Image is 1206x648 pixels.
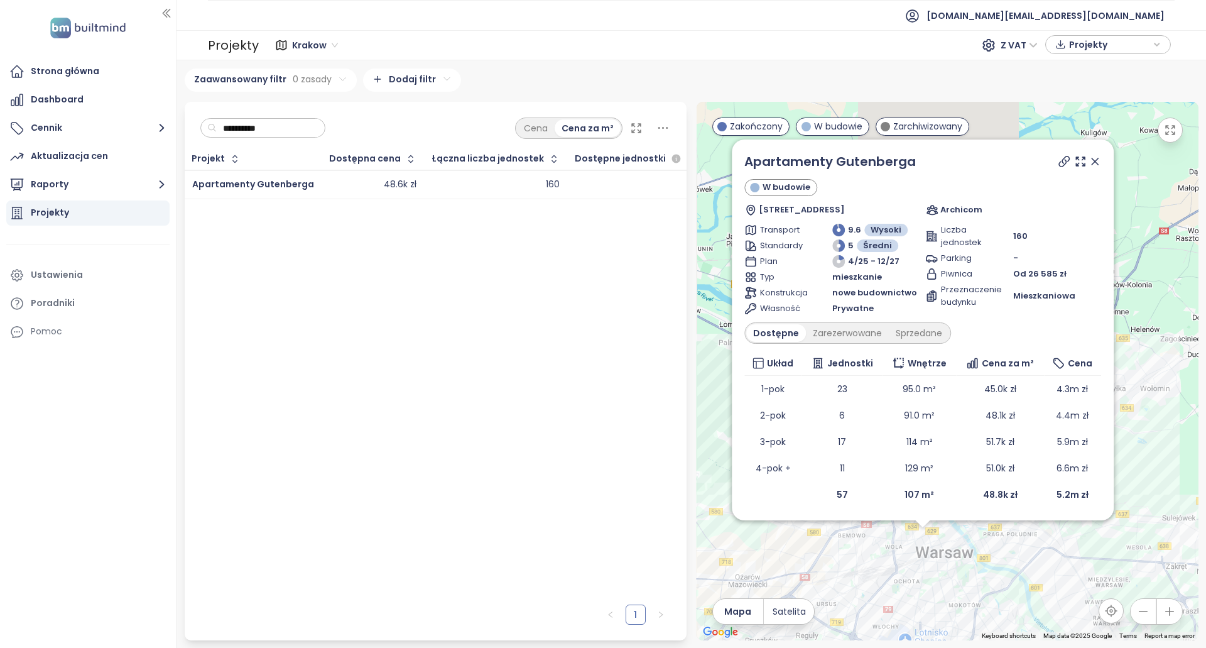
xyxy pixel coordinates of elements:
[292,36,338,55] span: Krakow
[185,69,357,92] div: Zaawansowany filtr
[432,155,544,163] div: Łączna liczba jednostek
[31,267,83,283] div: Ustawienia
[31,324,62,339] div: Pomoc
[889,324,949,342] div: Sprzedane
[905,488,934,501] b: 107 m²
[31,295,75,311] div: Poradniki
[908,356,947,370] span: Wnętrze
[1119,632,1137,639] a: Terms (opens in new tab)
[329,155,401,163] div: Dostępna cena
[1052,35,1164,54] div: button
[6,172,170,197] button: Raporty
[941,283,985,309] span: Przeznaczenie budynku
[546,179,560,190] div: 160
[600,605,621,625] li: Poprzednia strona
[1144,632,1195,639] a: Report a map error
[760,224,804,236] span: Transport
[517,119,555,137] div: Cena
[848,255,899,268] span: 4/25 - 12/27
[814,119,862,133] span: W budowie
[6,291,170,316] a: Poradniki
[983,488,1018,501] b: 48.8k zł
[941,268,985,280] span: Piwnica
[31,148,108,164] div: Aktualizacja cen
[192,155,225,163] div: Projekt
[363,69,461,92] div: Dodaj filtr
[1068,356,1092,370] span: Cena
[764,599,814,624] button: Satelita
[1056,409,1089,422] span: 4.4m zł
[984,383,1016,395] span: 45.0k zł
[760,255,804,268] span: Plan
[6,59,170,84] a: Strona główna
[192,178,314,190] a: Apartamenty Gutenberga
[1013,290,1075,302] span: Mieszkaniowa
[982,632,1036,640] button: Keyboard shortcuts
[744,402,801,429] td: 2-pok
[827,356,873,370] span: Jednostki
[883,429,956,455] td: 114 m²
[848,239,854,252] span: 5
[626,605,646,625] li: 1
[744,455,801,481] td: 4-pok +
[31,92,84,107] div: Dashboard
[863,239,892,252] span: Średni
[1057,488,1089,501] b: 5.2m zł
[986,462,1014,475] span: 51.0k zł
[940,204,982,216] span: Archicom
[651,605,671,625] button: right
[746,324,806,342] div: Dostępne
[724,605,751,618] span: Mapa
[1057,383,1088,395] span: 4.3m zł
[893,119,962,133] span: Zarchiwizowany
[773,605,806,618] span: Satelita
[760,287,804,299] span: Konstrukcja
[713,599,763,624] button: Mapa
[293,72,332,86] span: 0 zasady
[832,287,917,299] span: nowe budownictwo
[941,224,985,249] span: Liczba jednostek
[1043,632,1112,639] span: Map data ©2025 Google
[832,302,874,315] span: Prywatne
[806,324,889,342] div: Zarezerwowane
[1057,462,1088,475] span: 6.6m zł
[1069,35,1150,54] span: Projekty
[1013,252,1018,264] span: -
[6,319,170,344] div: Pomoc
[883,402,956,429] td: 91.0 m²
[6,200,170,226] a: Projekty
[730,119,783,133] span: Zakończony
[760,239,804,252] span: Standardy
[744,153,916,170] a: Apartamenty Gutenberga
[926,1,1165,31] span: [DOMAIN_NAME][EMAIL_ADDRESS][DOMAIN_NAME]
[760,271,804,283] span: Typ
[6,144,170,169] a: Aktualizacja cen
[941,252,985,265] span: Parking
[31,205,69,221] div: Projekty
[575,155,666,163] span: Dostępne jednostki
[832,271,882,283] span: mieszkanie
[744,376,801,402] td: 1-pok
[848,224,861,236] span: 9.6
[6,116,170,141] button: Cennik
[767,356,793,370] span: Układ
[763,181,810,194] span: W budowie
[1013,268,1067,280] span: Od 26 585 zł
[607,611,614,618] span: left
[555,119,621,137] div: Cena za m²
[1001,36,1038,55] span: Z VAT
[883,376,956,402] td: 95.0 m²
[651,605,671,625] li: Następna strona
[700,624,741,640] a: Open this area in Google Maps (opens a new window)
[986,436,1014,448] span: 51.7k zł
[760,302,804,315] span: Własność
[46,15,129,41] img: logo
[1057,436,1088,448] span: 5.9m zł
[982,356,1034,370] span: Cena za m²
[6,87,170,113] a: Dashboard
[626,605,645,624] a: 1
